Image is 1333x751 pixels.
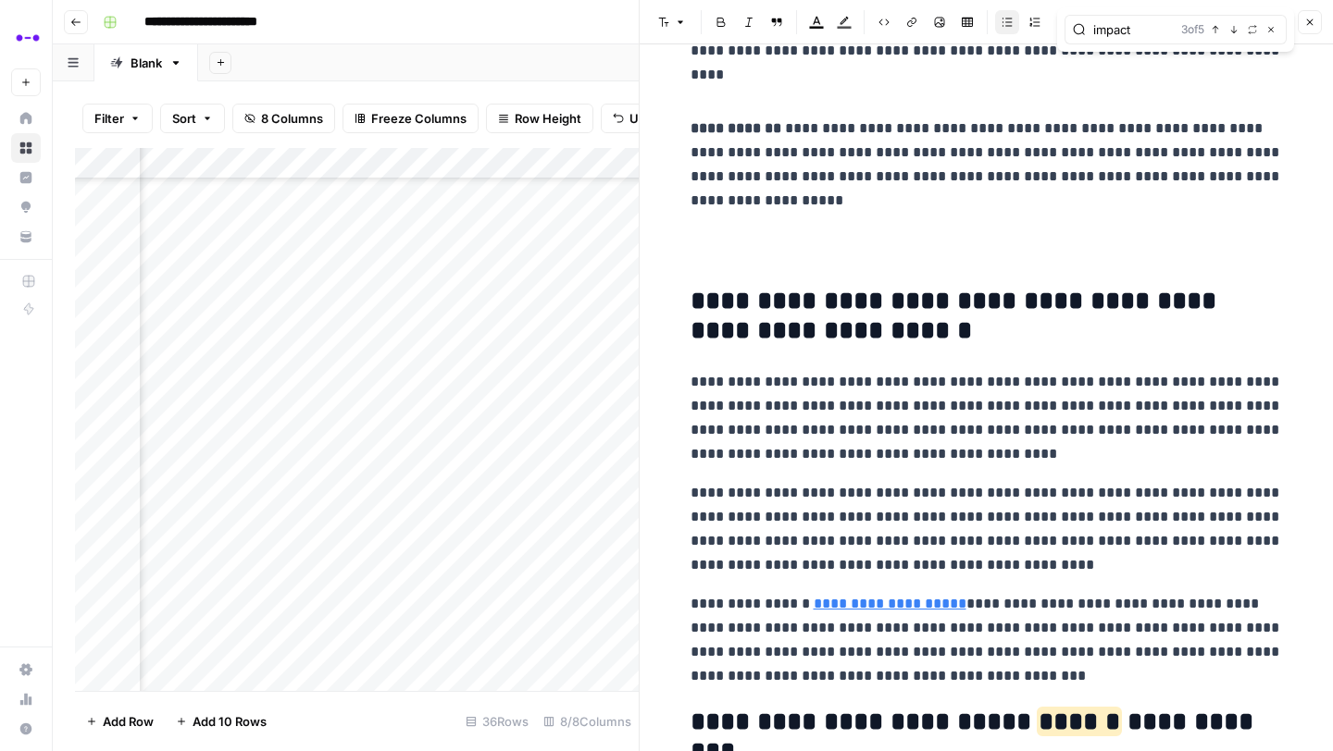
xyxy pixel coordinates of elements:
img: Abacum Logo [11,21,44,55]
span: Add 10 Rows [193,712,267,731]
div: 8/8 Columns [536,707,639,736]
button: Add 10 Rows [165,707,278,736]
a: Usage [11,684,41,714]
span: 3 of 5 [1181,21,1204,38]
a: Insights [11,163,41,192]
button: Filter [82,104,153,133]
button: Undo [601,104,673,133]
div: 36 Rows [458,707,536,736]
button: Sort [160,104,225,133]
span: Freeze Columns [371,109,467,128]
span: Add Row [103,712,154,731]
div: Blank [131,54,162,72]
a: Your Data [11,222,41,252]
a: Opportunities [11,192,41,222]
a: Settings [11,655,41,684]
input: Search [1093,20,1174,39]
a: Browse [11,133,41,163]
button: Row Height [486,104,593,133]
a: Blank [94,44,198,81]
span: Row Height [515,109,581,128]
button: Freeze Columns [343,104,479,133]
span: 8 Columns [261,109,323,128]
span: Sort [172,109,196,128]
span: Undo [629,109,661,128]
a: Home [11,104,41,133]
span: Filter [94,109,124,128]
button: 8 Columns [232,104,335,133]
button: Workspace: Abacum [11,15,41,61]
button: Help + Support [11,714,41,744]
button: Add Row [75,707,165,736]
